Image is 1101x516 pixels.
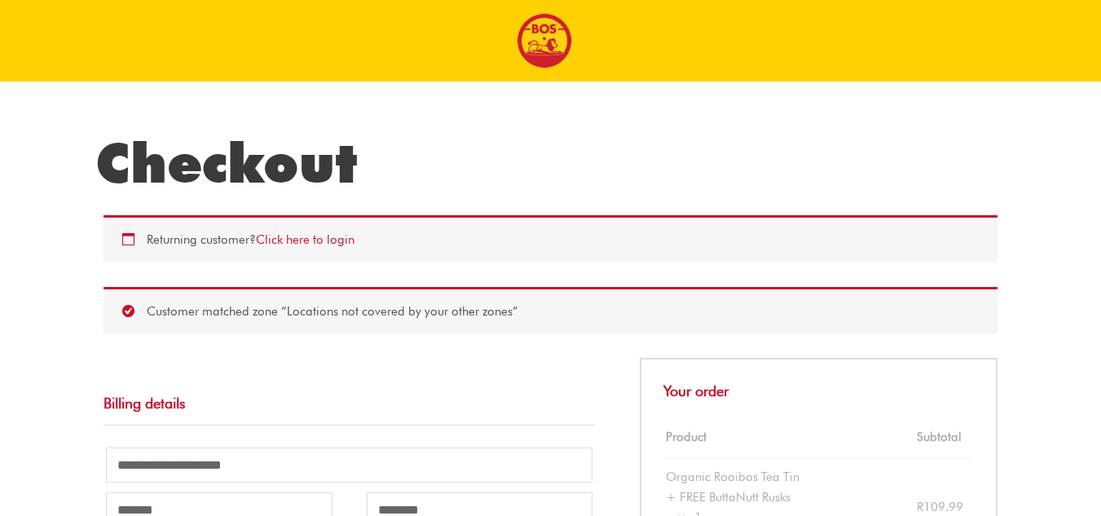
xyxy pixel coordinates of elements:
[95,130,1006,196] h1: Checkout
[103,287,998,334] div: Customer matched zone “Locations not covered by your other zones”
[640,358,998,415] h3: Your order
[256,232,355,247] a: Click here to login
[103,215,998,262] div: Returning customer?
[103,377,595,425] h3: Billing details
[517,13,572,68] img: BOS logo finals-200px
